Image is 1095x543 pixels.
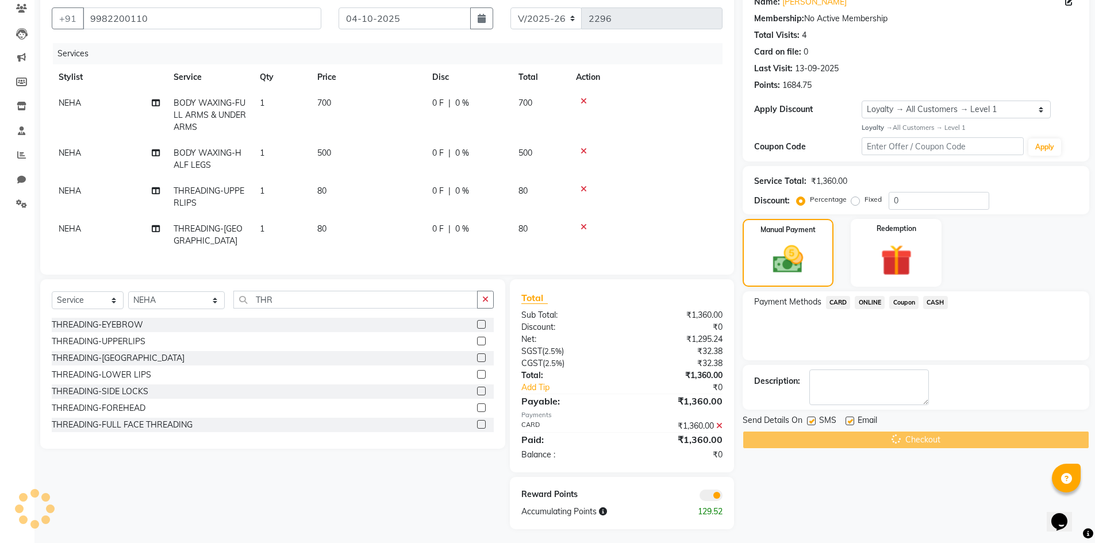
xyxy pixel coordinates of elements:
div: Total Visits: [754,29,800,41]
div: Card on file: [754,46,801,58]
div: Net: [513,333,622,345]
div: No Active Membership [754,13,1078,25]
div: 4 [802,29,806,41]
span: NEHA [59,98,81,108]
div: Service Total: [754,175,806,187]
span: | [448,185,451,197]
div: THREADING-SIDE LOCKS [52,386,148,398]
span: NEHA [59,186,81,196]
div: THREADING-LOWER LIPS [52,369,151,381]
span: SMS [819,414,836,429]
div: Services [53,43,731,64]
div: Discount: [513,321,622,333]
div: ₹1,360.00 [622,394,731,408]
div: Apply Discount [754,103,862,115]
div: 1684.75 [782,79,812,91]
div: ( ) [513,345,622,357]
span: 0 % [455,223,469,235]
div: ₹0 [622,321,731,333]
div: Sub Total: [513,309,622,321]
div: ₹0 [640,382,731,394]
div: Payments [521,410,722,420]
span: 0 % [455,147,469,159]
span: 2.5% [545,359,562,368]
th: Service [167,64,253,90]
div: ₹1,295.24 [622,333,731,345]
div: ₹32.38 [622,357,731,369]
span: 80 [518,186,528,196]
th: Qty [253,64,310,90]
div: Total: [513,369,622,382]
div: Balance : [513,449,622,461]
span: BODY WAXING-HALF LEGS [174,148,241,170]
span: THREADING-UPPERLIPS [174,186,244,208]
span: 2.5% [544,346,562,356]
strong: Loyalty → [862,124,892,132]
span: 700 [518,98,532,108]
div: CARD [513,420,622,432]
span: Coupon [889,296,919,309]
div: Description: [754,375,800,387]
th: Total [512,64,569,90]
div: ₹1,360.00 [622,369,731,382]
span: Payment Methods [754,296,821,308]
div: ₹1,360.00 [622,433,731,446]
div: ( ) [513,357,622,369]
div: Paid: [513,433,622,446]
div: THREADING-[GEOGRAPHIC_DATA] [52,352,185,364]
div: THREADING-UPPERLIPS [52,336,145,348]
span: 0 F [432,185,444,197]
span: 0 % [455,185,469,197]
div: 13-09-2025 [795,63,839,75]
span: CARD [826,296,851,309]
span: NEHA [59,224,81,234]
div: ₹1,360.00 [811,175,847,187]
div: ₹32.38 [622,345,731,357]
span: 0 F [432,223,444,235]
span: 500 [317,148,331,158]
span: 1 [260,98,264,108]
span: 80 [518,224,528,234]
span: 80 [317,186,326,196]
button: Apply [1028,138,1061,156]
div: Last Visit: [754,63,793,75]
span: THREADING-[GEOGRAPHIC_DATA] [174,224,243,246]
th: Price [310,64,425,90]
span: 700 [317,98,331,108]
label: Fixed [865,194,882,205]
span: | [448,97,451,109]
div: Reward Points [513,488,622,501]
input: Search by Name/Mobile/Email/Code [83,7,321,29]
input: Enter Offer / Coupon Code [862,137,1024,155]
div: Coupon Code [754,141,862,153]
span: 80 [317,224,326,234]
iframe: chat widget [1047,497,1084,532]
th: Action [569,64,723,90]
div: 0 [804,46,808,58]
span: ONLINE [855,296,885,309]
img: _cash.svg [763,242,813,277]
span: SGST [521,346,542,356]
span: 500 [518,148,532,158]
span: | [448,147,451,159]
label: Percentage [810,194,847,205]
input: Search or Scan [233,291,478,309]
div: 129.52 [677,506,731,518]
a: Add Tip [513,382,640,394]
span: Email [858,414,877,429]
label: Manual Payment [760,225,816,235]
th: Stylist [52,64,167,90]
span: 0 % [455,97,469,109]
div: Points: [754,79,780,91]
div: All Customers → Level 1 [862,123,1078,133]
div: Discount: [754,195,790,207]
span: CASH [923,296,948,309]
span: 0 F [432,97,444,109]
div: THREADING-EYEBROW [52,319,143,331]
span: | [448,223,451,235]
img: _gift.svg [871,241,922,280]
button: +91 [52,7,84,29]
div: Membership: [754,13,804,25]
span: NEHA [59,148,81,158]
div: ₹1,360.00 [622,420,731,432]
